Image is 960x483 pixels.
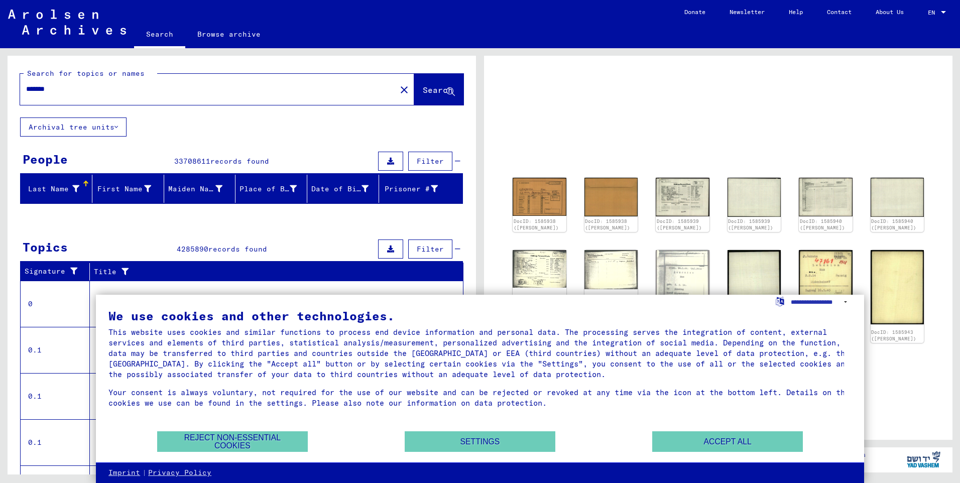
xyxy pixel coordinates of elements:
[8,10,126,35] img: Arolsen_neg.svg
[584,250,638,289] img: 002.jpg
[108,310,852,322] div: We use cookies and other technologies.
[23,238,68,256] div: Topics
[157,431,308,452] button: Reject non-essential cookies
[408,152,452,171] button: Filter
[728,218,773,231] a: DocID: 1585939 ([PERSON_NAME])
[394,79,414,99] button: Clear
[94,264,453,280] div: Title
[383,184,438,194] div: Prisoner #
[398,84,410,96] mat-icon: close
[871,218,916,231] a: DocID: 1585940 ([PERSON_NAME])
[408,239,452,259] button: Filter
[27,69,145,78] mat-label: Search for topics or names
[513,178,566,216] img: 001.jpg
[657,218,702,231] a: DocID: 1585939 ([PERSON_NAME])
[21,373,90,419] td: 0.1
[185,22,273,46] a: Browse archive
[652,431,803,452] button: Accept all
[656,178,709,216] img: 001.jpg
[208,245,267,254] span: records found
[871,178,924,217] img: 002.jpg
[871,250,924,324] img: 002.jpg
[728,178,781,217] img: 002.jpg
[94,267,443,277] div: Title
[239,184,297,194] div: Place of Birth
[405,431,555,452] button: Settings
[25,264,92,280] div: Signature
[174,157,210,166] span: 33708611
[800,218,845,231] a: DocID: 1585940 ([PERSON_NAME])
[871,329,916,342] a: DocID: 1585943 ([PERSON_NAME])
[134,22,185,48] a: Search
[417,245,444,254] span: Filter
[379,175,462,203] mat-header-cell: Prisoner #
[21,281,90,327] td: 0
[210,157,269,166] span: records found
[414,74,463,105] button: Search
[311,184,369,194] div: Date of Birth
[168,181,235,197] div: Maiden Name
[928,9,939,16] span: EN
[905,447,942,472] img: yv_logo.png
[168,184,223,194] div: Maiden Name
[25,184,79,194] div: Last Name
[728,250,781,328] img: 002.jpg
[383,181,450,197] div: Prisoner #
[584,178,638,216] img: 002.jpg
[21,419,90,465] td: 0.1
[108,387,852,408] div: Your consent is always voluntary, not required for the use of our website and can be rejected or ...
[25,266,82,277] div: Signature
[96,184,151,194] div: First Name
[108,468,140,478] a: Imprint
[20,117,127,137] button: Archival tree units
[96,181,164,197] div: First Name
[239,181,309,197] div: Place of Birth
[656,250,709,326] img: 001.jpg
[513,250,566,288] img: 001.jpg
[23,150,68,168] div: People
[514,218,559,231] a: DocID: 1585938 ([PERSON_NAME])
[423,85,453,95] span: Search
[92,175,164,203] mat-header-cell: First Name
[164,175,236,203] mat-header-cell: Maiden Name
[585,218,630,231] a: DocID: 1585938 ([PERSON_NAME])
[25,181,92,197] div: Last Name
[177,245,208,254] span: 4285890
[108,327,852,380] div: This website uses cookies and similar functions to process end device information and personal da...
[21,327,90,373] td: 0.1
[311,181,381,197] div: Date of Birth
[235,175,307,203] mat-header-cell: Place of Birth
[148,468,211,478] a: Privacy Policy
[21,175,92,203] mat-header-cell: Last Name
[799,250,853,324] img: 001.jpg
[417,157,444,166] span: Filter
[307,175,379,203] mat-header-cell: Date of Birth
[799,178,853,216] img: 001.jpg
